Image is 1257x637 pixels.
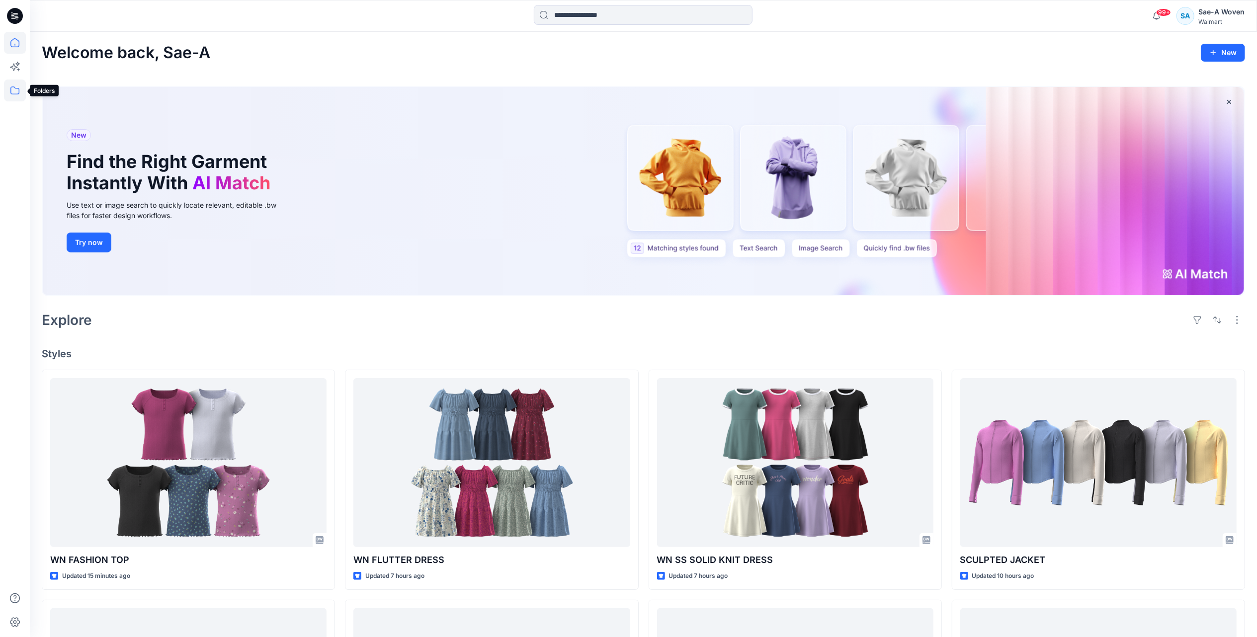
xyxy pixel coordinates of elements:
div: Use text or image search to quickly locate relevant, editable .bw files for faster design workflows. [67,200,290,221]
p: Updated 7 hours ago [669,571,728,581]
a: WN FLUTTER DRESS [353,378,630,547]
a: WN SS SOLID KNIT DRESS [657,378,933,547]
div: SA [1176,7,1194,25]
button: New [1201,44,1245,62]
a: SCULPTED JACKET [960,378,1237,547]
span: New [71,129,86,141]
p: Updated 7 hours ago [365,571,424,581]
span: AI Match [192,172,270,194]
button: Try now [67,233,111,252]
a: WN FASHION TOP [50,378,327,547]
h2: Welcome back, Sae-A [42,44,210,62]
p: Updated 10 hours ago [972,571,1034,581]
h1: Find the Right Garment Instantly With [67,151,275,194]
p: WN SS SOLID KNIT DRESS [657,553,933,567]
h4: Styles [42,348,1245,360]
p: WN FASHION TOP [50,553,327,567]
div: Walmart [1198,18,1245,25]
h2: Explore [42,312,92,328]
p: WN FLUTTER DRESS [353,553,630,567]
p: SCULPTED JACKET [960,553,1237,567]
div: Sae-A Woven [1198,6,1245,18]
p: Updated 15 minutes ago [62,571,130,581]
span: 99+ [1156,8,1171,16]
